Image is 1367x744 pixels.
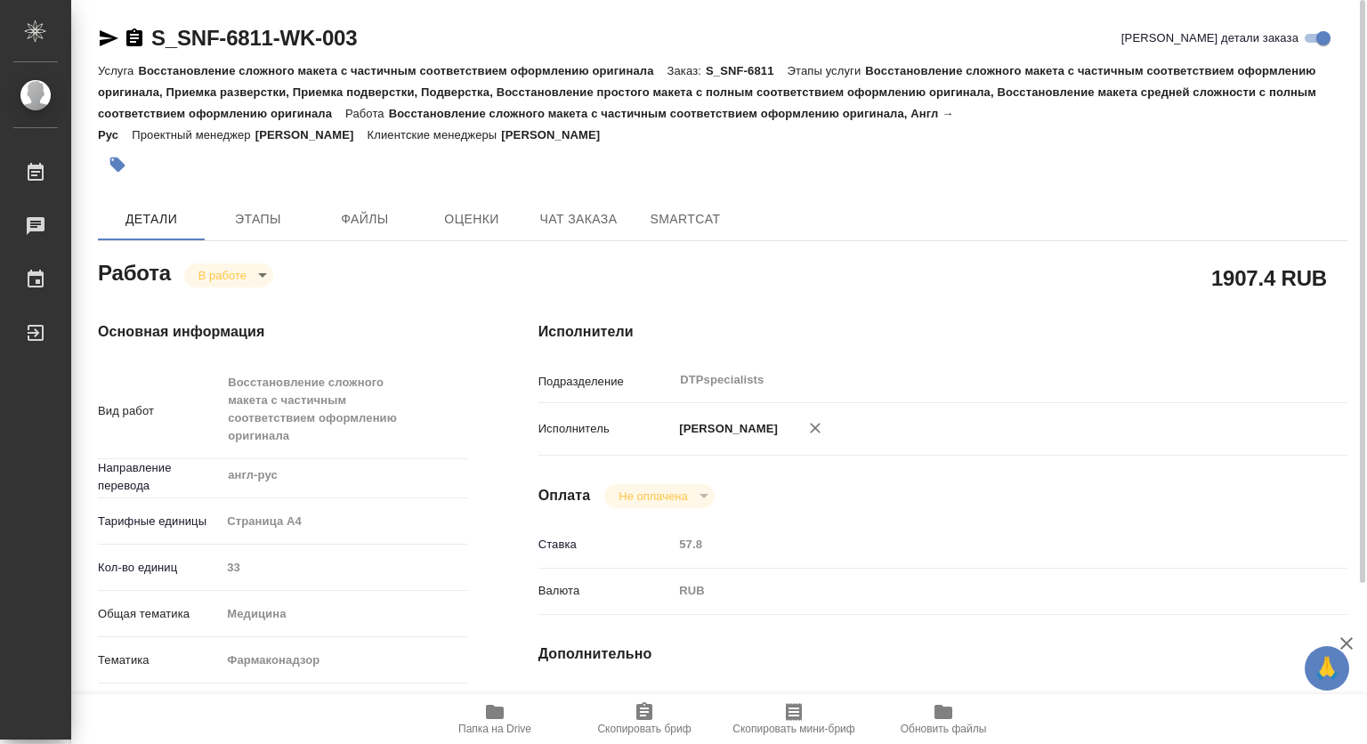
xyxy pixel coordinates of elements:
p: Ставка [538,536,674,554]
button: Обновить файлы [869,694,1018,744]
p: Последнее изменение [538,692,674,710]
button: 🙏 [1305,646,1349,691]
span: Скопировать бриф [597,723,691,735]
button: Скопировать ссылку для ЯМессенджера [98,28,119,49]
h4: Дополнительно [538,643,1347,665]
button: Скопировать мини-бриф [719,694,869,744]
p: [PERSON_NAME] [501,128,613,142]
p: Подразделение [538,373,674,391]
p: Исполнитель [538,420,674,438]
button: В работе [193,268,252,283]
span: [PERSON_NAME] детали заказа [1121,29,1298,47]
span: Папка на Drive [458,723,531,735]
div: RUB [673,576,1280,606]
span: Обновить файлы [901,723,987,735]
div: В работе [604,484,714,508]
button: Не оплачена [613,489,692,504]
div: Медицина [221,599,466,629]
button: Добавить тэг [98,145,137,184]
p: [PERSON_NAME] [255,128,368,142]
p: Этапы услуги [788,64,866,77]
h4: Оплата [538,485,591,506]
span: Скопировать мини-бриф [732,723,854,735]
h2: 1907.4 RUB [1211,263,1327,293]
p: Услуга [98,64,138,77]
span: Этапы [215,208,301,230]
p: Клиентские менеджеры [368,128,502,142]
p: [PERSON_NAME] [673,420,778,438]
input: Пустое поле [221,554,466,580]
p: Вид работ [98,402,221,420]
p: Заказ: [667,64,706,77]
button: Скопировать ссылку [124,28,145,49]
span: Оценки [429,208,514,230]
p: Работа [345,107,389,120]
p: Восстановление сложного макета с частичным соответствием оформлению оригинала, Англ → Рус [98,107,953,142]
span: Чат заказа [536,208,621,230]
p: Направление перевода [98,459,221,495]
input: Пустое поле [673,531,1280,557]
span: Файлы [322,208,408,230]
p: Кол-во единиц [98,559,221,577]
button: Скопировать бриф [570,694,719,744]
p: Общая тематика [98,605,221,623]
p: Восстановление сложного макета с частичным соответствием оформлению оригинала, Приемка разверстки... [98,64,1316,120]
span: 🙏 [1312,650,1342,687]
button: Удалить исполнителя [796,408,835,448]
p: Восстановление сложного макета с частичным соответствием оформлению оригинала [138,64,667,77]
span: SmartCat [643,208,728,230]
h4: Исполнители [538,321,1347,343]
p: Тарифные единицы [98,513,221,530]
div: Страница А4 [221,506,466,537]
p: Проектный менеджер [132,128,255,142]
h2: Работа [98,255,171,287]
button: Папка на Drive [420,694,570,744]
p: Тематика [98,651,221,669]
div: В работе [184,263,273,287]
p: S_SNF-6811 [706,64,788,77]
div: Фармаконадзор [221,645,466,675]
span: Детали [109,208,194,230]
a: S_SNF-6811-WK-003 [151,26,357,50]
p: Валюта [538,582,674,600]
input: Пустое поле [673,688,1280,714]
h4: Основная информация [98,321,467,343]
